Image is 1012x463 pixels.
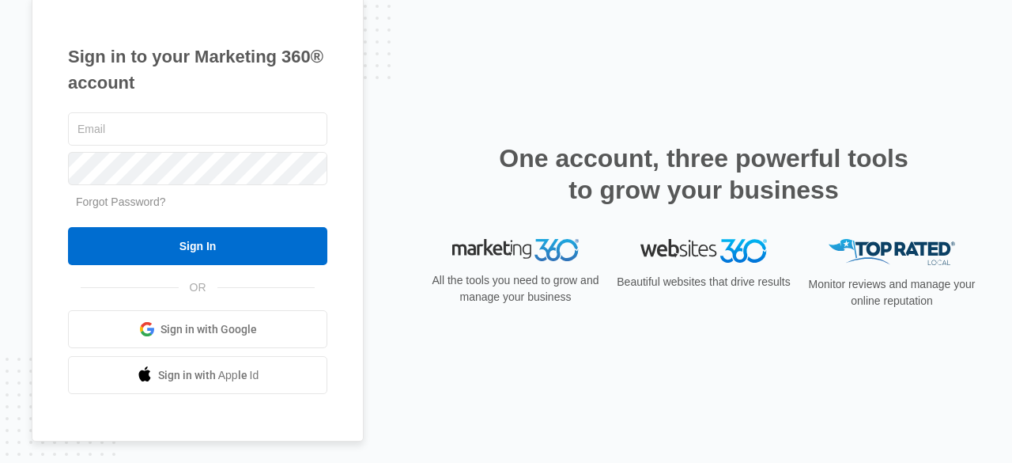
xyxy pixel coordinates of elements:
[452,239,579,261] img: Marketing 360
[803,276,980,309] p: Monitor reviews and manage your online reputation
[640,239,767,262] img: Websites 360
[68,112,327,146] input: Email
[158,367,259,384] span: Sign in with Apple Id
[68,356,327,394] a: Sign in with Apple Id
[615,274,792,290] p: Beautiful websites that drive results
[829,239,955,265] img: Top Rated Local
[68,310,327,348] a: Sign in with Google
[160,321,257,338] span: Sign in with Google
[179,279,217,296] span: OR
[427,272,604,306] p: All the tools you need to grow and manage your business
[494,142,913,206] h2: One account, three powerful tools to grow your business
[68,227,327,265] input: Sign In
[76,195,166,208] a: Forgot Password?
[68,44,327,96] h1: Sign in to your Marketing 360® account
